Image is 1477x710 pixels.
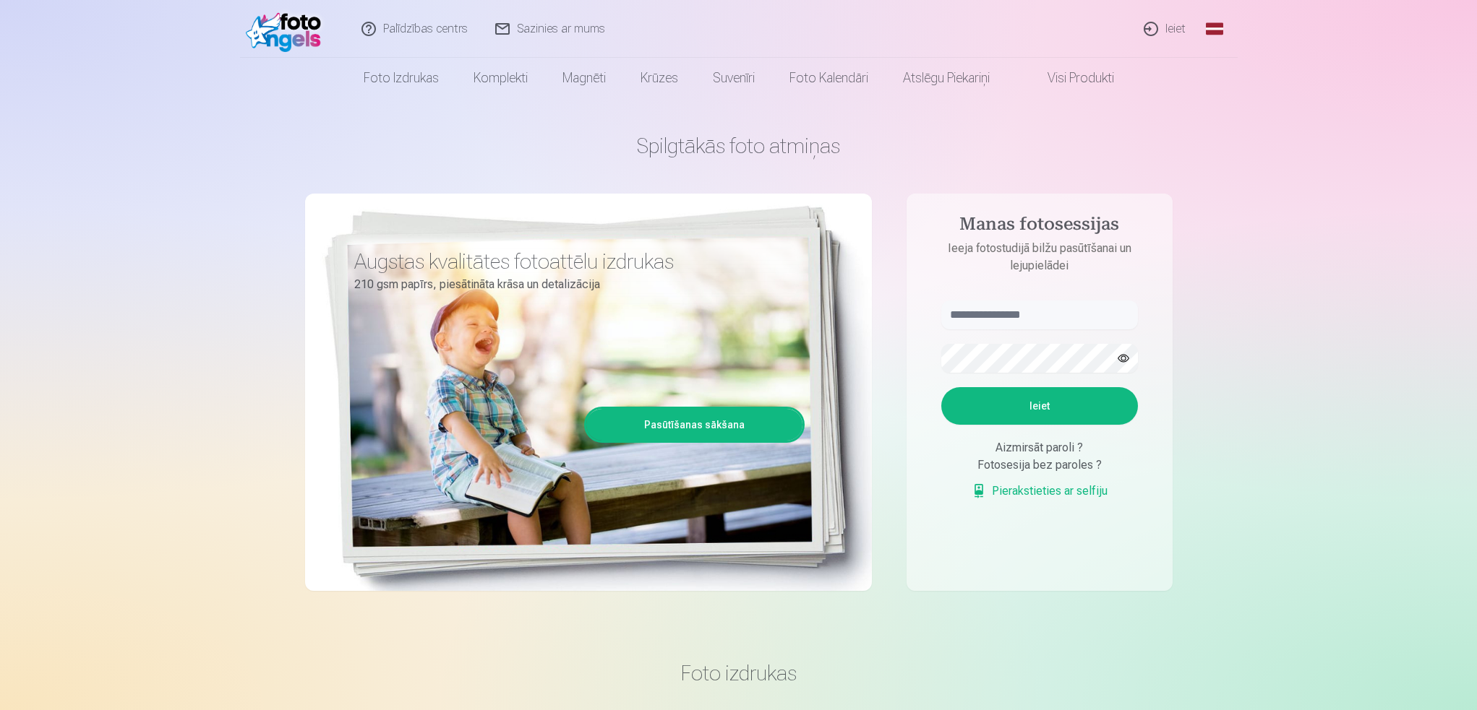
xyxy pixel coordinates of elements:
a: Pasūtīšanas sākšana [586,409,802,441]
h3: Foto izdrukas [317,660,1161,686]
a: Foto kalendāri [772,58,886,98]
div: Aizmirsāt paroli ? [941,439,1138,456]
a: Magnēti [545,58,623,98]
a: Pierakstieties ar selfiju [972,482,1108,500]
div: Fotosesija bez paroles ? [941,456,1138,474]
h3: Augstas kvalitātes fotoattēlu izdrukas [354,248,794,274]
h4: Manas fotosessijas [927,214,1152,240]
img: /fa1 [246,6,329,52]
a: Atslēgu piekariņi [886,58,1007,98]
button: Ieiet [941,387,1138,425]
a: Suvenīri [695,58,772,98]
a: Komplekti [456,58,545,98]
a: Krūzes [623,58,695,98]
a: Visi produkti [1007,58,1131,98]
a: Foto izdrukas [346,58,456,98]
p: Ieeja fotostudijā bilžu pasūtīšanai un lejupielādei [927,240,1152,274]
h1: Spilgtākās foto atmiņas [305,133,1173,159]
p: 210 gsm papīrs, piesātināta krāsa un detalizācija [354,274,794,295]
